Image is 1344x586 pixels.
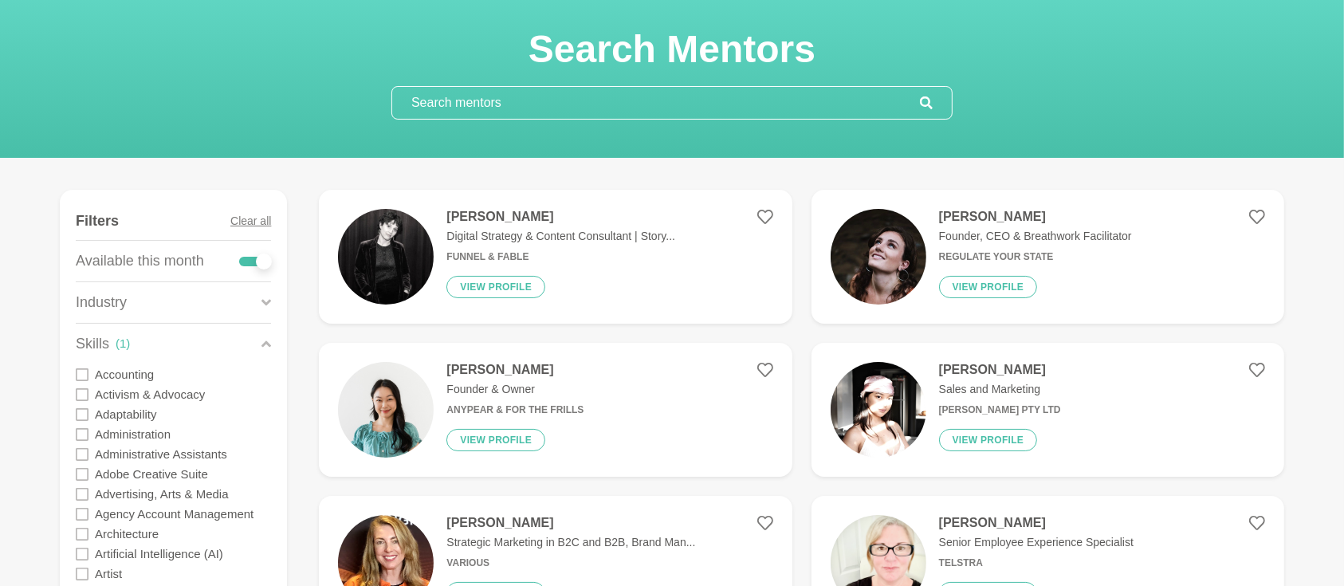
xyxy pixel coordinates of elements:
[391,26,953,73] h1: Search Mentors
[939,276,1038,298] button: View profile
[95,484,229,504] label: Advertising, Arts & Media
[446,534,695,551] p: Strategic Marketing in B2C and B2B, Brand Man...
[939,515,1134,531] h4: [PERSON_NAME]
[338,209,434,305] img: 1044fa7e6122d2a8171cf257dcb819e56f039831-1170x656.jpg
[95,424,171,444] label: Administration
[446,429,545,451] button: View profile
[812,190,1284,324] a: [PERSON_NAME]Founder, CEO & Breathwork FacilitatorRegulate Your StateView profile
[446,276,545,298] button: View profile
[319,343,792,477] a: [PERSON_NAME]Founder & OwnerAnypear & For The FrillsView profile
[76,333,109,355] p: Skills
[939,381,1061,398] p: Sales and Marketing
[95,504,253,524] label: Agency Account Management
[446,228,675,245] p: Digital Strategy & Content Consultant | Story...
[95,384,205,404] label: Activism & Advocacy
[939,404,1061,416] h6: [PERSON_NAME] Pty LTD
[95,464,208,484] label: Adobe Creative Suite
[446,404,584,416] h6: Anypear & For The Frills
[392,87,920,119] input: Search mentors
[446,251,675,263] h6: Funnel & Fable
[95,544,223,564] label: Artificial Intelligence (AI)
[446,515,695,531] h4: [PERSON_NAME]
[446,381,584,398] p: Founder & Owner
[939,534,1134,551] p: Senior Employee Experience Specialist
[939,228,1132,245] p: Founder, CEO & Breathwork Facilitator
[939,362,1061,378] h4: [PERSON_NAME]
[446,557,695,569] h6: Various
[116,335,130,353] div: ( 1 )
[230,203,271,240] button: Clear all
[338,362,434,458] img: cd6701a6e23a289710e5cd97f2d30aa7cefffd58-2965x2965.jpg
[76,212,119,230] h4: Filters
[446,362,584,378] h4: [PERSON_NAME]
[95,404,157,424] label: Adaptability
[446,209,675,225] h4: [PERSON_NAME]
[76,250,204,272] p: Available this month
[95,524,159,544] label: Architecture
[939,209,1132,225] h4: [PERSON_NAME]
[939,429,1038,451] button: View profile
[939,251,1132,263] h6: Regulate Your State
[95,444,227,464] label: Administrative Assistants
[831,362,926,458] img: b1a2a92873384f447e16a896c02c3273cbd04480-1608x1608.jpg
[95,564,122,584] label: Artist
[319,190,792,324] a: [PERSON_NAME]Digital Strategy & Content Consultant | Story...Funnel & FableView profile
[76,292,127,313] p: Industry
[831,209,926,305] img: 8185ea49deb297eade9a2e5250249276829a47cd-920x897.jpg
[812,343,1284,477] a: [PERSON_NAME]Sales and Marketing[PERSON_NAME] Pty LTDView profile
[95,364,154,384] label: Accounting
[939,557,1134,569] h6: Telstra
